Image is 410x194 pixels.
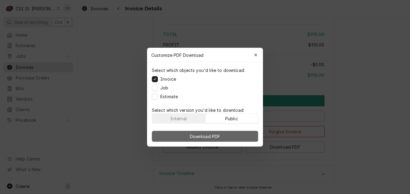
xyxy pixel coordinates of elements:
[170,115,187,121] div: Internal
[160,76,176,82] label: Invoice
[152,67,245,73] p: Select which objects you'd like to download:
[189,133,222,139] span: Download PDF
[160,85,168,91] label: Job
[152,131,258,142] button: Download PDF
[147,48,263,62] div: Customize PDF Download
[152,107,258,113] p: Select which version you'd like to download:
[160,93,178,100] label: Estimate
[225,115,238,121] div: Public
